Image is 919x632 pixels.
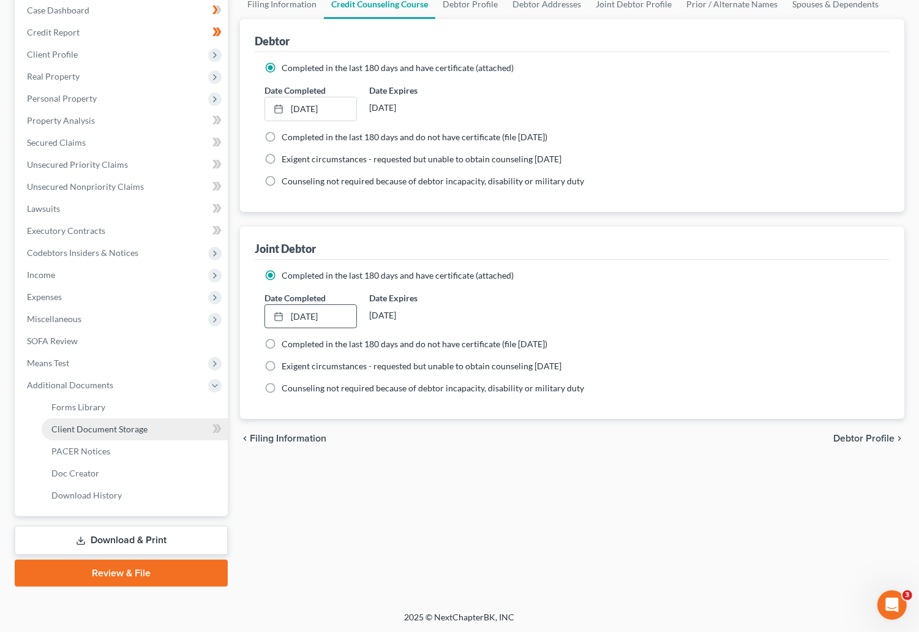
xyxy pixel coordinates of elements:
a: Review & File [15,560,228,587]
a: Download & Print [15,526,228,555]
a: [DATE] [265,305,356,328]
span: PACER Notices [51,446,110,456]
span: Filing Information [250,434,326,443]
span: Expenses [27,292,62,302]
span: Counseling not required because of debtor incapacity, disability or military duty [282,383,584,393]
a: Lawsuits [17,198,228,220]
span: Codebtors Insiders & Notices [27,247,138,258]
span: Client Profile [27,49,78,59]
span: Means Test [27,358,69,368]
label: Date Expires [369,292,462,304]
button: Debtor Profile chevron_right [833,434,904,443]
a: Secured Claims [17,132,228,154]
span: Miscellaneous [27,314,81,324]
div: Joint Debtor [255,241,316,256]
span: Exigent circumstances - requested but unable to obtain counseling [DATE] [282,154,561,164]
span: Secured Claims [27,137,86,148]
a: SOFA Review [17,330,228,352]
i: chevron_left [240,434,250,443]
span: SOFA Review [27,336,78,346]
a: Executory Contracts [17,220,228,242]
a: Credit Report [17,21,228,43]
label: Date Completed [264,84,326,97]
span: Completed in the last 180 days and do not have certificate (file [DATE]) [282,132,547,142]
span: Income [27,269,55,280]
span: Property Analysis [27,115,95,126]
a: Unsecured Nonpriority Claims [17,176,228,198]
label: Date Completed [264,292,326,304]
span: Case Dashboard [27,5,89,15]
span: Completed in the last 180 days and have certificate (attached) [282,270,514,280]
span: Debtor Profile [833,434,895,443]
a: Property Analysis [17,110,228,132]
span: Lawsuits [27,203,60,214]
span: Completed in the last 180 days and do not have certificate (file [DATE]) [282,339,547,349]
span: Client Document Storage [51,424,148,434]
a: Client Document Storage [42,418,228,440]
i: chevron_right [895,434,904,443]
button: chevron_left Filing Information [240,434,326,443]
a: [DATE] [265,97,356,121]
a: Download History [42,484,228,506]
span: Doc Creator [51,468,99,478]
div: [DATE] [369,304,462,326]
span: Forms Library [51,402,105,412]
span: Counseling not required because of debtor incapacity, disability or military duty [282,176,584,186]
a: PACER Notices [42,440,228,462]
span: Real Property [27,71,80,81]
span: Executory Contracts [27,225,105,236]
label: Date Expires [369,84,462,97]
a: Unsecured Priority Claims [17,154,228,176]
span: Exigent circumstances - requested but unable to obtain counseling [DATE] [282,361,561,371]
span: Unsecured Nonpriority Claims [27,181,144,192]
span: 3 [902,590,912,600]
span: Personal Property [27,93,97,103]
span: Credit Report [27,27,80,37]
span: Completed in the last 180 days and have certificate (attached) [282,62,514,73]
div: Debtor [255,34,290,48]
span: Additional Documents [27,380,113,390]
span: Download History [51,490,122,500]
div: [DATE] [369,97,462,119]
a: Doc Creator [42,462,228,484]
iframe: Intercom live chat [877,590,907,620]
span: Unsecured Priority Claims [27,159,128,170]
a: Forms Library [42,396,228,418]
